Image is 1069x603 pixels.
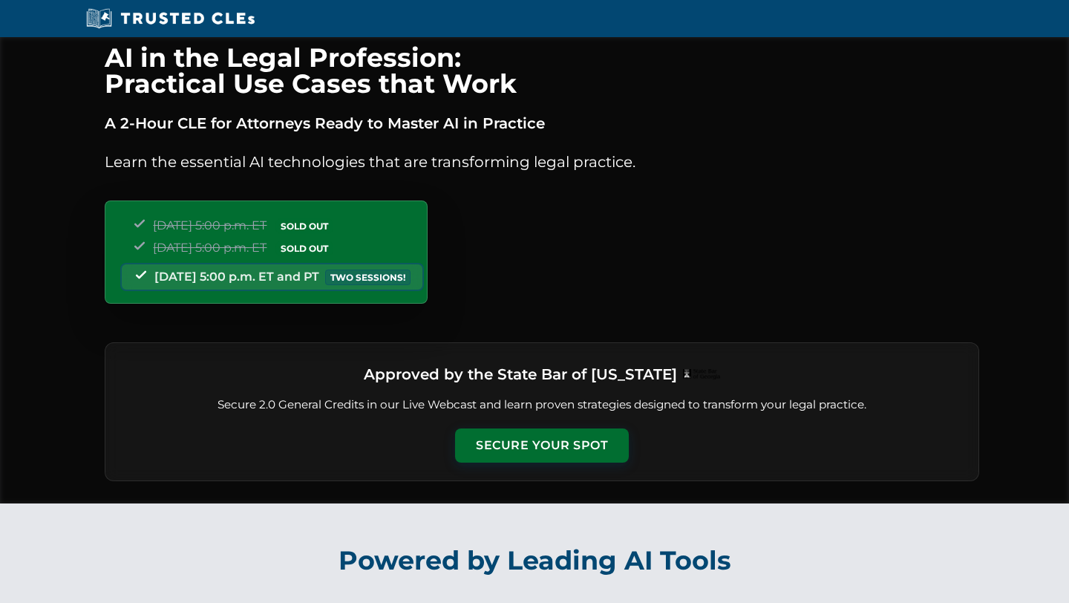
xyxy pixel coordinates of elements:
img: Logo [683,369,720,379]
p: Secure 2.0 General Credits in our Live Webcast and learn proven strategies designed to transform ... [123,397,961,414]
span: SOLD OUT [275,241,333,256]
h2: Powered by Leading AI Tools [123,535,946,587]
h3: Approved by the State Bar of [US_STATE] [364,361,677,388]
h1: AI in the Legal Profession: Practical Use Cases that Work [105,45,979,97]
p: Learn the essential AI technologies that are transforming legal practice. [105,150,979,174]
button: Secure Your Spot [455,428,629,463]
p: A 2-Hour CLE for Attorneys Ready to Master AI in Practice [105,111,979,135]
span: [DATE] 5:00 p.m. ET [153,218,267,232]
span: [DATE] 5:00 p.m. ET [153,241,267,255]
span: SOLD OUT [275,218,333,234]
img: Trusted CLEs [82,7,259,30]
